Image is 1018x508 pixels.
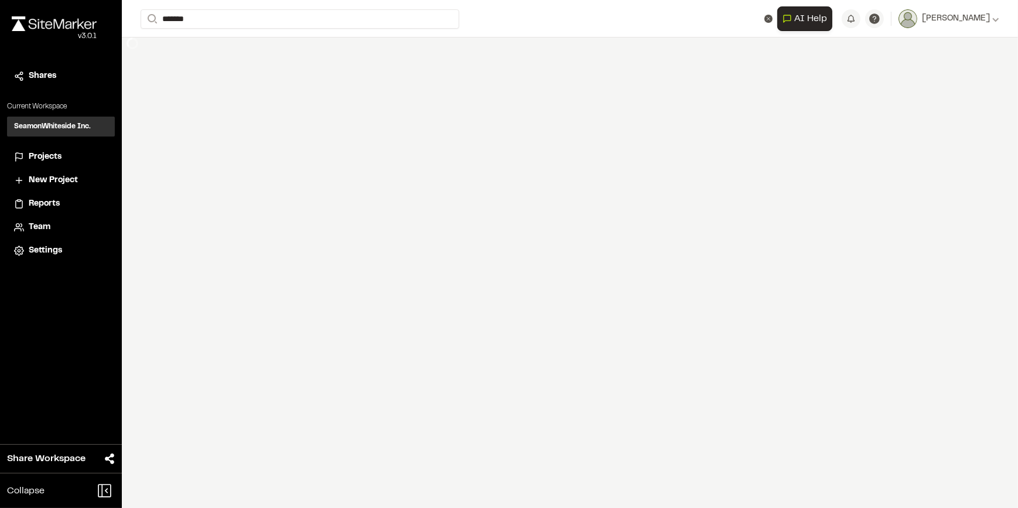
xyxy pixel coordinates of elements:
div: Oh geez...please don't... [12,31,97,42]
span: New Project [29,174,78,187]
h3: SeamonWhiteside Inc. [14,121,91,132]
button: [PERSON_NAME] [899,9,999,28]
a: New Project [14,174,108,187]
a: Team [14,221,108,234]
a: Settings [14,244,108,257]
span: Settings [29,244,62,257]
a: Reports [14,197,108,210]
span: Share Workspace [7,452,86,466]
button: Clear text [764,15,773,23]
img: rebrand.png [12,16,97,31]
span: Shares [29,70,56,83]
span: Collapse [7,484,45,498]
span: Team [29,221,50,234]
p: Current Workspace [7,101,115,112]
span: [PERSON_NAME] [922,12,990,25]
span: Projects [29,151,62,163]
a: Shares [14,70,108,83]
img: User [899,9,917,28]
button: Open AI Assistant [777,6,832,31]
span: Reports [29,197,60,210]
button: Search [141,9,162,29]
span: AI Help [794,12,827,26]
a: Projects [14,151,108,163]
div: Open AI Assistant [777,6,837,31]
